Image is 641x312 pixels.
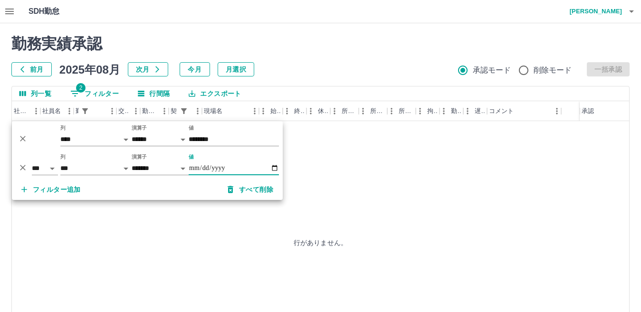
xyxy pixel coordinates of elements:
div: 承認 [580,101,629,121]
div: 勤務区分 [140,101,169,121]
div: 1件のフィルターを適用中 [78,104,92,118]
div: 社員番号 [14,101,29,121]
label: 演算子 [132,153,147,161]
label: 値 [189,124,194,132]
button: 行間隔 [130,86,177,101]
div: 社員番号 [12,101,40,121]
div: 契約コード [169,101,202,121]
div: 勤務日 [74,101,116,121]
div: 社員名 [42,101,61,121]
button: 月選択 [218,62,254,76]
div: 所定開始 [330,101,359,121]
label: 値 [189,153,194,161]
span: 削除モード [534,65,572,76]
button: 削除 [16,161,30,175]
div: 交通費 [116,101,140,121]
div: 休憩 [318,101,328,121]
div: 所定休憩 [399,101,414,121]
div: 勤務区分 [142,101,157,121]
button: メニュー [29,104,43,118]
label: 列 [60,153,66,161]
div: 現場名 [202,101,259,121]
button: 列選択 [12,86,59,101]
div: コメント [489,101,514,121]
div: 1件のフィルターを適用中 [177,104,191,118]
div: 承認 [582,101,594,121]
div: 遅刻等 [463,101,487,121]
div: 現場名 [204,101,222,121]
label: 列 [60,124,66,132]
button: 削除 [16,132,30,146]
div: 所定終業 [359,101,387,121]
div: 社員名 [40,101,74,121]
div: 休憩 [306,101,330,121]
button: 次月 [128,62,168,76]
div: 終業 [283,101,306,121]
h5: 2025年08月 [59,62,120,76]
h2: 勤務実績承認 [11,35,630,53]
span: 2 [76,83,86,93]
button: 今月 [180,62,210,76]
div: 始業 [259,101,283,121]
button: メニュー [62,104,77,118]
div: 所定終業 [370,101,385,121]
button: エクスポート [181,86,249,101]
div: 勤務 [440,101,463,121]
select: 論理演算子 [32,161,58,175]
button: メニュー [157,104,172,118]
button: メニュー [191,104,205,118]
div: 終業 [294,101,305,121]
button: メニュー [248,104,262,118]
div: コメント [487,101,561,121]
div: 交通費 [118,101,129,121]
button: メニュー [550,104,564,118]
span: 承認モード [473,65,511,76]
div: 遅刻等 [475,101,485,121]
div: 所定開始 [342,101,357,121]
div: 勤務 [451,101,461,121]
div: 拘束 [416,101,440,121]
button: メニュー [129,104,143,118]
button: メニュー [105,104,119,118]
button: すべて削除 [220,181,281,198]
button: フィルター表示 [177,104,191,118]
button: フィルター追加 [14,181,88,198]
button: フィルター表示 [63,86,126,101]
div: 拘束 [427,101,438,121]
label: 演算子 [132,124,147,132]
button: ソート [92,104,105,118]
button: 前月 [11,62,52,76]
div: 所定休憩 [387,101,416,121]
button: フィルター表示 [78,104,92,118]
div: 始業 [270,101,281,121]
